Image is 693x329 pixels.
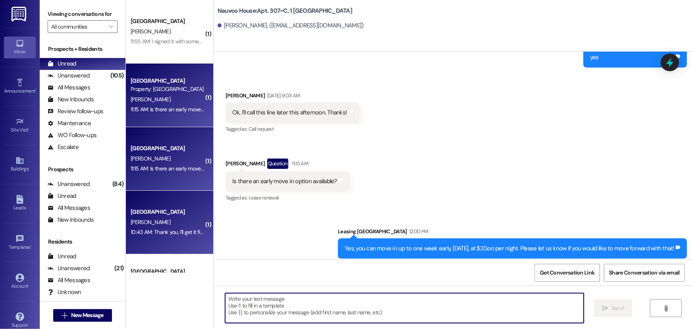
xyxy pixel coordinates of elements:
i:  [602,305,608,312]
div: [DATE] 9:03 AM [265,91,300,100]
div: Prospects + Residents [40,45,125,53]
div: Unanswered [48,264,90,273]
button: New Message [53,309,112,322]
div: Yes, you can move in up to one week early, [DATE], at $20.oo per night. Please let us know if you... [345,244,674,253]
div: Maintenance [48,119,91,128]
div: yes [590,53,599,62]
img: ResiDesk Logo [12,7,28,21]
div: Prospects [40,165,125,174]
label: Viewing conversations for [48,8,118,20]
div: [GEOGRAPHIC_DATA] [131,77,204,85]
div: Escalate [48,143,79,151]
div: Unread [48,252,76,261]
button: Share Conversation via email [604,264,685,282]
div: Ok, I'll call this line later this afternoon. Thanks! [232,108,347,117]
div: (84) [110,178,125,190]
div: [PERSON_NAME]. ([EMAIL_ADDRESS][DOMAIN_NAME]) [218,21,364,30]
div: Unread [48,60,76,68]
span: Get Conversation Link [540,269,595,277]
i:  [109,23,113,30]
input: All communities [51,20,105,33]
span: • [31,243,32,249]
div: Leasing [GEOGRAPHIC_DATA] [338,227,687,238]
span: New Message [71,311,104,319]
div: Unread [48,192,76,200]
a: Buildings [4,154,36,175]
div: Unanswered [48,180,90,188]
span: [PERSON_NAME] [131,28,170,35]
button: Send [594,299,633,317]
span: • [29,126,30,132]
div: 11:15 AM: Is there an early move in option available? [131,106,246,113]
a: Templates • [4,232,36,254]
div: All Messages [48,83,90,92]
span: [PERSON_NAME] [131,155,170,162]
span: • [35,87,37,93]
span: Send [612,304,624,312]
div: [PERSON_NAME] [226,159,350,171]
a: Site Visit • [4,115,36,136]
div: [GEOGRAPHIC_DATA] [131,17,204,25]
div: All Messages [48,204,90,212]
div: Question [267,159,288,168]
div: [PERSON_NAME] [226,91,359,103]
button: Get Conversation Link [535,264,600,282]
div: Review follow-ups [48,107,103,116]
div: (21) [112,262,125,275]
div: (105) [108,70,125,82]
span: [PERSON_NAME] [131,219,170,226]
div: Is there an early move in option available? [232,177,337,186]
div: Unknown [48,288,81,296]
div: 11:15 AM [290,159,309,168]
i:  [663,305,669,312]
div: [GEOGRAPHIC_DATA] [131,208,204,216]
div: 11:55 AM: I signed it with someone else [131,38,218,45]
span: [PERSON_NAME] [131,96,170,103]
span: Share Conversation via email [609,269,680,277]
div: Unanswered [48,72,90,80]
div: 12:00 PM [407,227,429,236]
div: [GEOGRAPHIC_DATA] [131,267,204,276]
div: 10:43 AM: Thank you, I'll get it figured out. [131,228,224,236]
div: All Messages [48,276,90,284]
div: Tagged as: [226,123,359,135]
span: Call request [249,126,274,132]
div: New Inbounds [48,95,94,104]
div: Tagged as: [226,192,350,203]
a: Leads [4,193,36,214]
a: Inbox [4,37,36,58]
a: Account [4,271,36,292]
div: 11:15 AM: Is there an early move in option available? [131,165,246,172]
div: WO Follow-ups [48,131,97,139]
b: Nauvoo House: Apt. 307~C, 1 [GEOGRAPHIC_DATA] [218,7,352,15]
div: New Inbounds [48,216,94,224]
div: Property: [GEOGRAPHIC_DATA] [131,85,204,93]
div: Residents [40,238,125,246]
span: Lease renewal [249,194,279,201]
div: [GEOGRAPHIC_DATA] [131,144,204,153]
i:  [62,312,68,319]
